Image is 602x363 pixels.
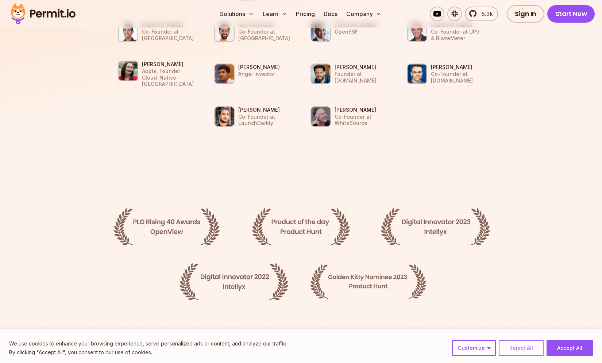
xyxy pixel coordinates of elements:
img: PLG Rising 40 Awards OpenView [113,208,220,245]
p: Co-Founder at [GEOGRAPHIC_DATA] [142,28,195,41]
p: Co-Founder at WhiteSource [335,114,388,126]
img: Digital Innovator 2023 Intellyx [381,208,490,245]
p: OpenSSF [335,28,376,35]
p: Co-Founder at [GEOGRAPHIC_DATA] [238,28,292,41]
button: Reject All [499,340,544,356]
button: Solutions [217,7,257,21]
button: Learn [260,7,290,21]
p: Co-Founder at LaunchDarkly [238,114,292,126]
span: 5.3k [477,9,493,18]
img: Randall Kent Co-Founder at Cypress.io [407,64,427,84]
img: Digital Innovator 2022 Intellyx [179,263,289,301]
p: Angel investor [238,71,280,77]
p: Co-Founder at UP9 & BlazeMeter [431,28,484,41]
p: Founder at [DOMAIN_NAME] [335,71,388,84]
h3: [PERSON_NAME] [238,106,292,114]
img: Golden Kitty Nominee 2023 Product Hunt [310,264,427,299]
p: We use cookies to enhance your browsing experience, serve personalized ads or content, and analyz... [9,339,287,348]
h3: [PERSON_NAME] [335,64,388,71]
h3: [PERSON_NAME] [238,64,280,71]
img: Prasanna Srikhanta Angel investor [214,64,235,84]
h3: [PERSON_NAME] [142,61,195,68]
h3: [PERSON_NAME] [431,64,484,71]
a: Pricing [293,7,318,21]
button: Accept All [547,340,593,356]
p: Apple, Founder Cloud-Native [GEOGRAPHIC_DATA] [142,68,195,87]
img: Permit logo [7,1,79,26]
a: Docs [321,7,340,21]
a: Start Now [547,5,595,23]
img: John Kodumal Co-Founder at LaunchDarkly [214,106,235,127]
img: Alon Girmonsky Co-Founder at UP9 & BlazeMeter [407,21,427,42]
a: 5.3k [465,7,498,21]
img: Ron Rymon Co-Founder at WhiteSource [310,106,331,127]
img: Ran Ribenzaft Co-Founder at Epsagon [214,21,235,42]
button: Company [343,7,385,21]
button: Customize [452,340,496,356]
img: Nitzan Shapira Co-Founder at Epsagon [118,21,138,42]
img: Product of the day Product Hunt [252,208,350,245]
img: Omkhar Arasaratnam OpenSSF [310,21,331,42]
p: By clicking "Accept All", you consent to our use of cookies. [9,348,287,357]
p: Co-Founder at [DOMAIN_NAME] [431,71,484,84]
a: Sign In [507,5,544,23]
img: Ben Dowling Founder at IPinfo.io [310,64,331,84]
h3: [PERSON_NAME] [335,106,388,114]
img: Cheryl Hung Apple, Founder Cloud-Native London [118,61,138,81]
